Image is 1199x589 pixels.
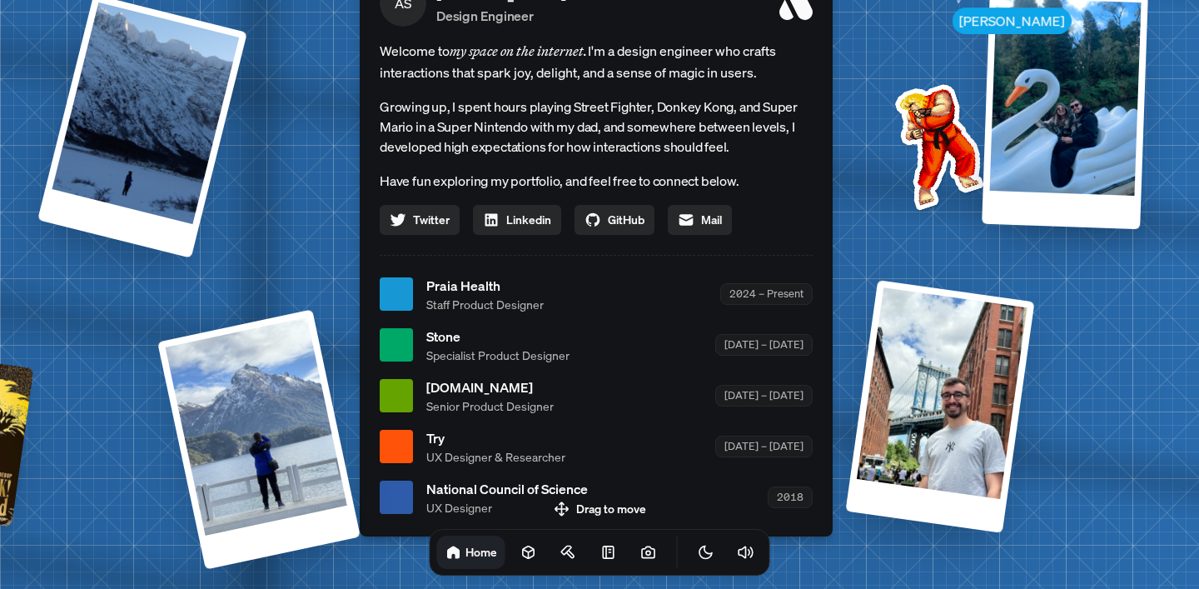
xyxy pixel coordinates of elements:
span: Praia Health [426,276,544,296]
div: 2024 – Present [720,283,813,304]
span: National Council of Science [426,479,588,499]
span: [DOMAIN_NAME] [426,377,554,397]
p: Design Engineer [436,6,566,26]
p: Have fun exploring my portfolio, and feel free to connect below. [380,170,813,192]
span: Twitter [413,211,450,228]
button: Toggle Audio [729,536,763,569]
a: GitHub [575,205,654,235]
span: Staff Product Designer [426,296,544,313]
span: Try [426,428,565,448]
span: UX Designer & Researcher [426,448,565,466]
div: [DATE] – [DATE] [715,334,813,355]
span: GitHub [608,211,644,228]
h1: Home [465,544,497,560]
div: [DATE] – [DATE] [715,385,813,406]
img: Profile example [852,59,1020,227]
a: Twitter [380,205,460,235]
span: Senior Product Designer [426,397,554,415]
span: Mail [701,211,722,228]
a: Linkedin [473,205,561,235]
div: [DATE] – [DATE] [715,436,813,457]
span: Linkedin [506,211,551,228]
a: Mail [668,205,732,235]
a: Home [437,536,505,569]
span: Welcome to I'm a design engineer who crafts interactions that spark joy, delight, and a sense of ... [380,40,813,83]
em: my space on the internet. [450,42,588,59]
button: Toggle Theme [689,536,723,569]
span: Stone [426,327,570,347]
p: Growing up, I spent hours playing Street Fighter, Donkey Kong, and Super Mario in a Super Nintend... [380,97,813,157]
div: 2018 [768,487,813,507]
span: Specialist Product Designer [426,347,570,364]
